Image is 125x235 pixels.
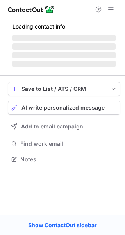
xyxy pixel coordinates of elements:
[12,35,116,41] span: ‌
[20,156,117,163] span: Notes
[8,82,120,96] button: save-profile-one-click
[21,123,83,130] span: Add to email campaign
[8,5,55,14] img: ContactOut v5.3.10
[21,86,107,92] div: Save to List / ATS / CRM
[20,140,117,147] span: Find work email
[20,219,105,231] a: Show ContactOut sidebar
[8,101,120,115] button: AI write personalized message
[8,119,120,134] button: Add to email campaign
[8,138,120,149] button: Find work email
[12,52,116,58] span: ‌
[21,105,105,111] span: AI write personalized message
[12,23,116,30] p: Loading contact info
[12,43,116,50] span: ‌
[8,154,120,165] button: Notes
[12,61,116,67] span: ‌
